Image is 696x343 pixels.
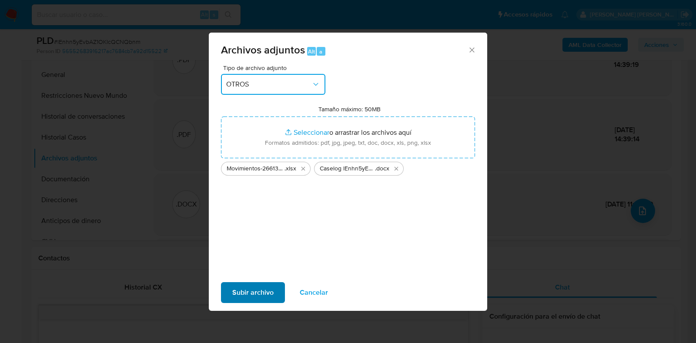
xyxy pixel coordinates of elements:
[391,163,402,174] button: Eliminar Caselog lEnhn5yEvbAZ1OKIcQCNQbnm_2025_09_18_11_56_18.docx
[221,42,305,57] span: Archivos adjuntos
[232,283,274,302] span: Subir archivo
[221,158,475,176] ul: Archivos seleccionados
[319,47,322,56] span: a
[468,46,475,53] button: Cerrar
[223,65,328,71] span: Tipo de archivo adjunto
[375,164,389,173] span: .docx
[227,164,284,173] span: Movimientos-266139887_V2
[300,283,328,302] span: Cancelar
[318,105,381,113] label: Tamaño máximo: 50MB
[320,164,375,173] span: Caselog lEnhn5yEvbAZ1OKIcQCNQbnm_2025_09_18_11_56_18
[308,47,315,56] span: Alt
[226,80,311,89] span: OTROS
[221,282,285,303] button: Subir archivo
[288,282,339,303] button: Cancelar
[298,163,308,174] button: Eliminar Movimientos-266139887_V2.xlsx
[221,74,325,95] button: OTROS
[284,164,296,173] span: .xlsx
